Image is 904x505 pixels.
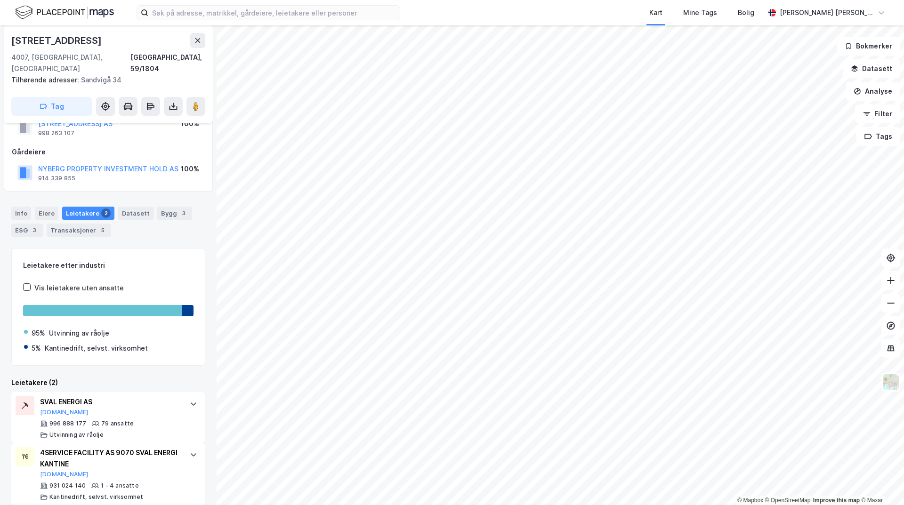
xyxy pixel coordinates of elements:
[181,118,199,129] div: 100%
[98,225,107,235] div: 5
[49,431,104,439] div: Utvinning av råolje
[32,343,41,354] div: 5%
[846,82,900,101] button: Analyse
[34,282,124,294] div: Vis leietakere uten ansatte
[40,471,89,478] button: [DOMAIN_NAME]
[181,163,199,175] div: 100%
[148,6,400,20] input: Søk på adresse, matrikkel, gårdeiere, leietakere eller personer
[11,52,130,74] div: 4007, [GEOGRAPHIC_DATA], [GEOGRAPHIC_DATA]
[857,460,904,505] iframe: Chat Widget
[11,207,31,220] div: Info
[737,497,763,504] a: Mapbox
[101,208,111,218] div: 2
[856,127,900,146] button: Tags
[30,225,39,235] div: 3
[683,7,717,18] div: Mine Tags
[179,208,188,218] div: 3
[649,7,662,18] div: Kart
[11,76,81,84] span: Tilhørende adresser:
[45,343,148,354] div: Kantinedrift, selvst. virksomhet
[47,224,111,237] div: Transaksjoner
[11,377,205,388] div: Leietakere (2)
[11,74,198,86] div: Sandvigå 34
[11,224,43,237] div: ESG
[49,328,109,339] div: Utvinning av råolje
[157,207,192,220] div: Bygg
[780,7,874,18] div: [PERSON_NAME] [PERSON_NAME]
[813,497,860,504] a: Improve this map
[40,396,180,408] div: SVAL ENERGI AS
[855,104,900,123] button: Filter
[40,447,180,470] div: 4SERVICE FACILITY AS 9070 SVAL ENERGI KANTINE
[62,207,114,220] div: Leietakere
[101,482,139,489] div: 1 - 4 ansatte
[765,497,811,504] a: OpenStreetMap
[32,328,45,339] div: 95%
[38,175,75,182] div: 914 339 855
[843,59,900,78] button: Datasett
[12,146,205,158] div: Gårdeiere
[38,129,74,137] div: 998 263 107
[837,37,900,56] button: Bokmerker
[882,373,900,391] img: Z
[35,207,58,220] div: Eiere
[40,409,89,416] button: [DOMAIN_NAME]
[49,420,86,427] div: 996 888 177
[857,460,904,505] div: Kontrollprogram for chat
[738,7,754,18] div: Bolig
[101,420,134,427] div: 79 ansatte
[11,97,92,116] button: Tag
[130,52,205,74] div: [GEOGRAPHIC_DATA], 59/1804
[11,33,104,48] div: [STREET_ADDRESS]
[23,260,194,271] div: Leietakere etter industri
[118,207,153,220] div: Datasett
[49,482,86,489] div: 931 024 140
[49,493,143,501] div: Kantinedrift, selvst. virksomhet
[15,4,114,21] img: logo.f888ab2527a4732fd821a326f86c7f29.svg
